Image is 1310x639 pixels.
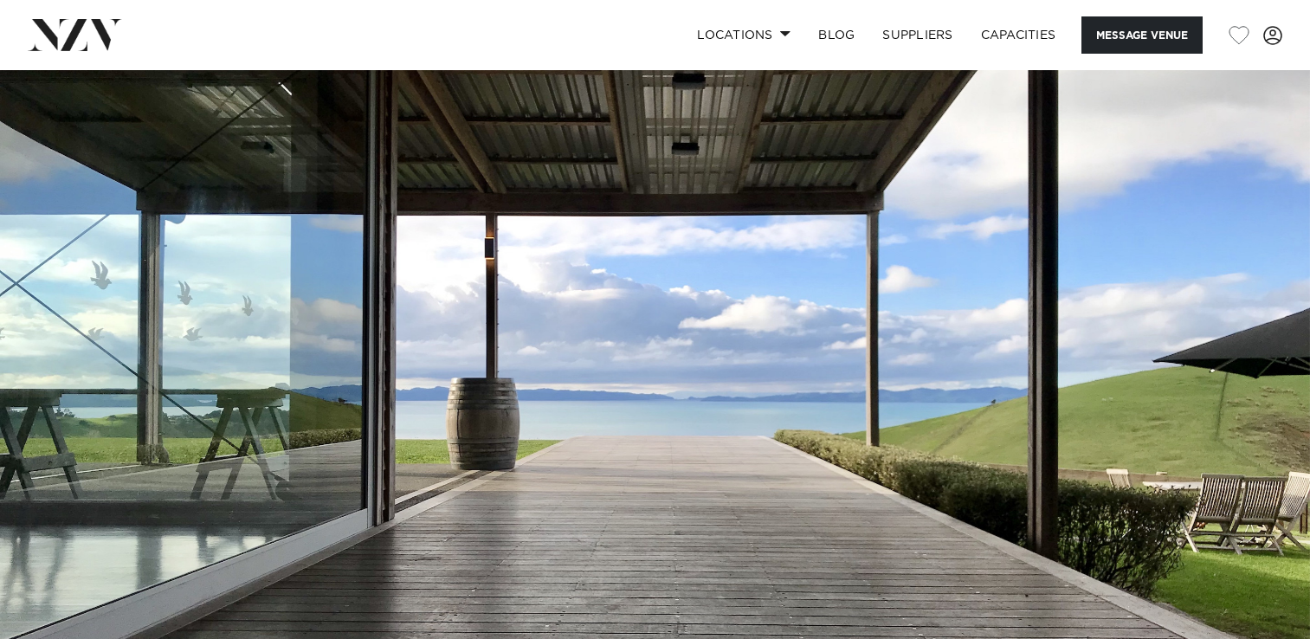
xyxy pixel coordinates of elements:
[1081,16,1203,54] button: Message Venue
[804,16,868,54] a: BLOG
[28,19,122,50] img: nzv-logo.png
[868,16,966,54] a: SUPPLIERS
[967,16,1070,54] a: Capacities
[683,16,804,54] a: Locations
